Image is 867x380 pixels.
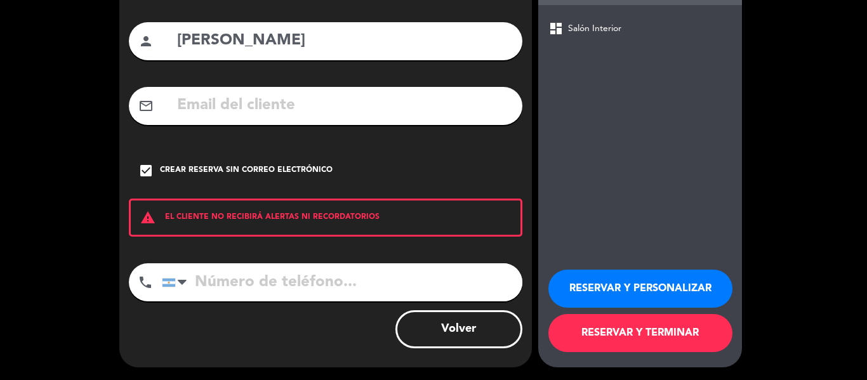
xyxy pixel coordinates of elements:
div: Crear reserva sin correo electrónico [160,164,333,177]
span: Salón Interior [568,22,621,36]
input: Número de teléfono... [162,263,522,301]
button: RESERVAR Y PERSONALIZAR [548,270,732,308]
i: check_box [138,163,154,178]
button: RESERVAR Y TERMINAR [548,314,732,352]
i: phone [138,275,153,290]
i: warning [131,210,165,225]
div: EL CLIENTE NO RECIBIRÁ ALERTAS NI RECORDATORIOS [129,199,522,237]
input: Nombre del cliente [176,28,513,54]
i: person [138,34,154,49]
input: Email del cliente [176,93,513,119]
div: Argentina: +54 [162,264,192,301]
i: mail_outline [138,98,154,114]
span: dashboard [548,21,564,36]
button: Volver [395,310,522,348]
